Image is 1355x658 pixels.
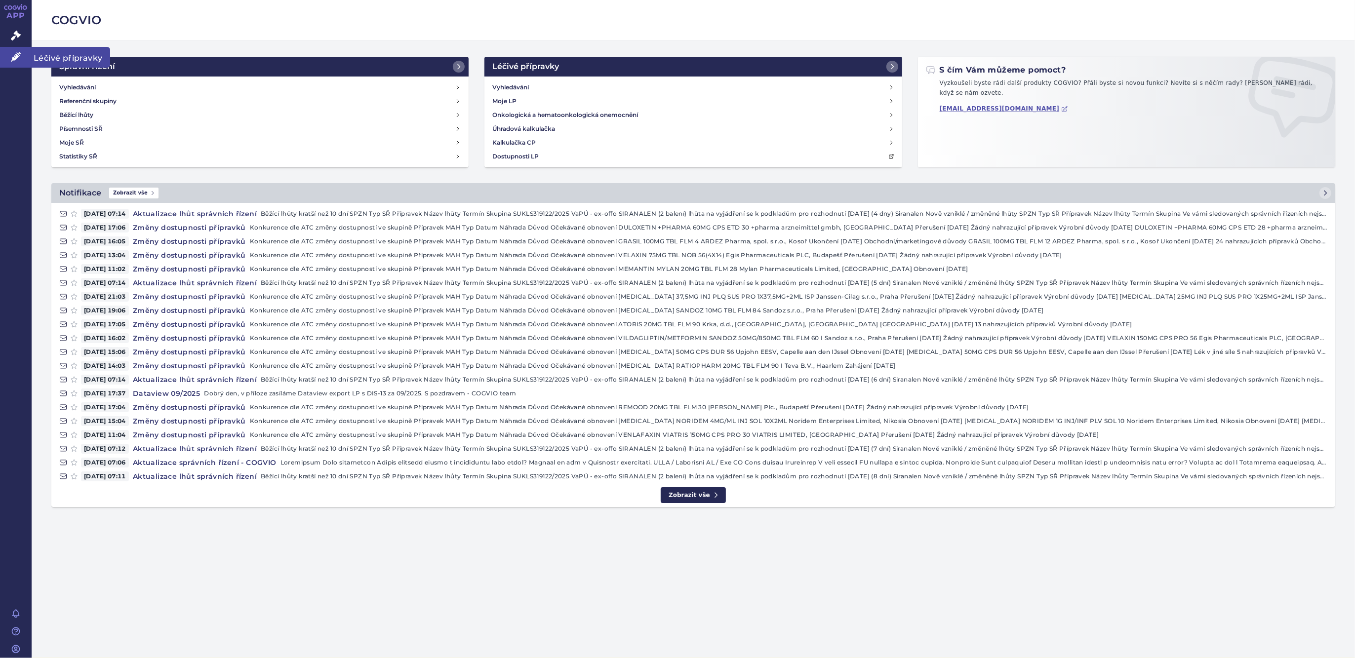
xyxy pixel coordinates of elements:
[250,347,1327,357] p: Konkurence dle ATC změny dostupností ve skupině Přípravek MAH Typ Datum Náhrada Důvod Očekávané o...
[488,80,898,94] a: Vyhledávání
[280,458,1327,467] p: Loremipsum Dolo sitametcon Adipis elitsedd eiusmo t incididuntu labo etdol? Magnaal en adm v Quis...
[59,96,117,106] h4: Referenční skupiny
[129,292,250,302] h4: Změny dostupnosti přípravků
[261,471,1327,481] p: Běžící lhůty kratší než 10 dní SPZN Typ SŘ Přípravek Název lhůty Termín Skupina SUKLS319122/2025 ...
[32,47,110,68] span: Léčivé přípravky
[51,183,1335,203] a: NotifikaceZobrazit vše
[129,388,204,398] h4: Dataview 09/2025
[492,96,517,106] h4: Moje LP
[492,110,638,120] h4: Onkologická a hematoonkologická onemocnění
[81,223,129,232] span: [DATE] 17:06
[51,12,1335,29] h2: COGVIO
[59,138,84,148] h4: Moje SŘ
[55,80,465,94] a: Vyhledávání
[250,319,1327,329] p: Konkurence dle ATC změny dostupností ve skupině Přípravek MAH Typ Datum Náhrada Důvod Očekávané o...
[129,402,250,412] h4: Změny dostupnosti přípravků
[129,223,250,232] h4: Změny dostupnosti přípravků
[81,388,129,398] span: [DATE] 17:37
[129,209,261,219] h4: Aktualizace lhůt správních řízení
[81,375,129,385] span: [DATE] 07:14
[250,430,1327,440] p: Konkurence dle ATC změny dostupností ve skupině Přípravek MAH Typ Datum Náhrada Důvod Očekávané o...
[250,306,1327,315] p: Konkurence dle ATC změny dostupností ve skupině Přípravek MAH Typ Datum Náhrada Důvod Očekávané o...
[261,209,1327,219] p: Běžící lhůty kratší než 10 dní SPZN Typ SŘ Přípravek Název lhůty Termín Skupina SUKLS319122/2025 ...
[129,471,261,481] h4: Aktualizace lhůt správních řízení
[129,347,250,357] h4: Změny dostupnosti přípravků
[129,430,250,440] h4: Změny dostupnosti přípravků
[129,458,280,467] h4: Aktualizace správních řízení - COGVIO
[250,402,1327,412] p: Konkurence dle ATC změny dostupností ve skupině Přípravek MAH Typ Datum Náhrada Důvod Očekávané o...
[55,122,465,136] a: Písemnosti SŘ
[492,82,529,92] h4: Vyhledávání
[59,82,96,92] h4: Vyhledávání
[129,416,250,426] h4: Změny dostupnosti přípravků
[59,110,93,120] h4: Běžící lhůty
[261,444,1327,454] p: Běžící lhůty kratší než 10 dní SPZN Typ SŘ Přípravek Název lhůty Termín Skupina SUKLS319122/2025 ...
[488,136,898,150] a: Kalkulačka CP
[204,388,1327,398] p: Dobrý den, v příloze zasíláme Dataview export LP s DIS-13 za 09/2025. S pozdravem - COGVIO team
[940,105,1069,113] a: [EMAIL_ADDRESS][DOMAIN_NAME]
[55,94,465,108] a: Referenční skupiny
[250,223,1327,232] p: Konkurence dle ATC změny dostupností ve skupině Přípravek MAH Typ Datum Náhrada Důvod Očekávané o...
[250,333,1327,343] p: Konkurence dle ATC změny dostupností ve skupině Přípravek MAH Typ Datum Náhrada Důvod Očekávané o...
[926,65,1066,76] h2: S čím Vám můžeme pomoct?
[261,375,1327,385] p: Běžící lhůty kratší než 10 dní SPZN Typ SŘ Přípravek Název lhůty Termín Skupina SUKLS319122/2025 ...
[129,361,250,371] h4: Změny dostupnosti přípravků
[250,361,1327,371] p: Konkurence dle ATC změny dostupností ve skupině Přípravek MAH Typ Datum Náhrada Důvod Očekávané o...
[250,264,1327,274] p: Konkurence dle ATC změny dostupností ve skupině Přípravek MAH Typ Datum Náhrada Důvod Očekávané o...
[81,471,129,481] span: [DATE] 07:11
[55,150,465,163] a: Statistiky SŘ
[81,278,129,288] span: [DATE] 07:14
[59,152,97,161] h4: Statistiky SŘ
[488,150,898,163] a: Dostupnosti LP
[488,122,898,136] a: Úhradová kalkulačka
[261,278,1327,288] p: Běžící lhůty kratší než 10 dní SPZN Typ SŘ Přípravek Název lhůty Termín Skupina SUKLS319122/2025 ...
[81,306,129,315] span: [DATE] 19:06
[81,209,129,219] span: [DATE] 07:14
[129,375,261,385] h4: Aktualizace lhůt správních řízení
[81,319,129,329] span: [DATE] 17:05
[81,236,129,246] span: [DATE] 16:05
[129,278,261,288] h4: Aktualizace lhůt správních řízení
[492,138,536,148] h4: Kalkulačka CP
[926,78,1327,102] p: Vyzkoušeli byste rádi další produkty COGVIO? Přáli byste si novou funkci? Nevíte si s něčím rady?...
[129,444,261,454] h4: Aktualizace lhůt správních řízení
[59,124,103,134] h4: Písemnosti SŘ
[492,152,539,161] h4: Dostupnosti LP
[81,264,129,274] span: [DATE] 11:02
[81,430,129,440] span: [DATE] 11:04
[129,250,250,260] h4: Změny dostupnosti přípravků
[59,187,101,199] h2: Notifikace
[81,361,129,371] span: [DATE] 14:03
[51,57,469,77] a: Správní řízení
[488,108,898,122] a: Onkologická a hematoonkologická onemocnění
[81,444,129,454] span: [DATE] 07:12
[81,402,129,412] span: [DATE] 17:04
[129,306,250,315] h4: Změny dostupnosti přípravků
[250,292,1327,302] p: Konkurence dle ATC změny dostupností ve skupině Přípravek MAH Typ Datum Náhrada Důvod Očekávané o...
[81,347,129,357] span: [DATE] 15:06
[661,487,726,503] a: Zobrazit vše
[129,264,250,274] h4: Změny dostupnosti přípravků
[129,319,250,329] h4: Změny dostupnosti přípravků
[81,458,129,467] span: [DATE] 07:06
[488,94,898,108] a: Moje LP
[129,236,250,246] h4: Změny dostupnosti přípravků
[81,416,129,426] span: [DATE] 15:04
[81,250,129,260] span: [DATE] 13:04
[250,236,1327,246] p: Konkurence dle ATC změny dostupností ve skupině Přípravek MAH Typ Datum Náhrada Důvod Očekávané o...
[129,333,250,343] h4: Změny dostupnosti přípravků
[55,136,465,150] a: Moje SŘ
[81,333,129,343] span: [DATE] 16:02
[55,108,465,122] a: Běžící lhůty
[492,61,559,73] h2: Léčivé přípravky
[109,188,159,198] span: Zobrazit vše
[250,416,1327,426] p: Konkurence dle ATC změny dostupností ve skupině Přípravek MAH Typ Datum Náhrada Důvod Očekávané o...
[250,250,1327,260] p: Konkurence dle ATC změny dostupností ve skupině Přípravek MAH Typ Datum Náhrada Důvod Očekávané o...
[484,57,902,77] a: Léčivé přípravky
[492,124,555,134] h4: Úhradová kalkulačka
[81,292,129,302] span: [DATE] 21:03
